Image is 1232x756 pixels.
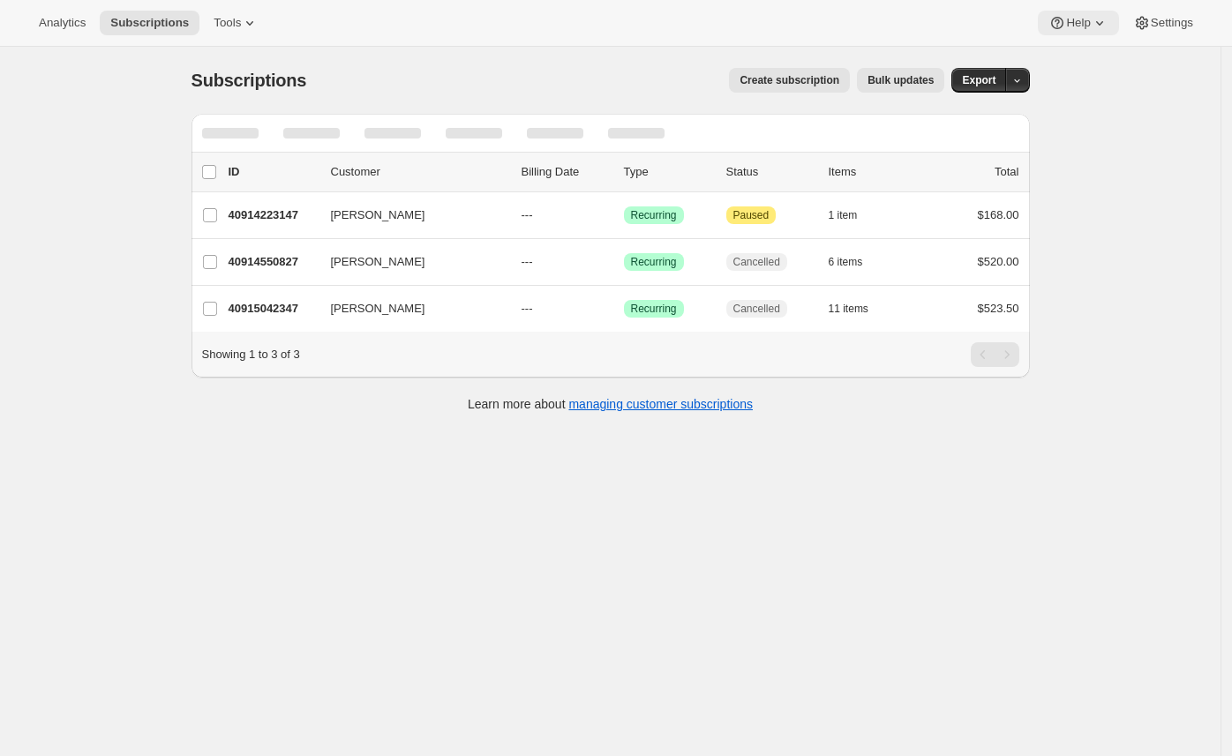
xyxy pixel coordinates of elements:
[229,296,1019,321] div: 40915042347[PERSON_NAME]---SuccessRecurringCancelled11 items$523.50
[568,397,753,411] a: managing customer subscriptions
[100,11,199,35] button: Subscriptions
[522,208,533,221] span: ---
[829,255,863,269] span: 6 items
[733,208,770,222] span: Paused
[978,208,1019,221] span: $168.00
[229,300,317,318] p: 40915042347
[829,203,877,228] button: 1 item
[829,296,888,321] button: 11 items
[468,395,753,413] p: Learn more about
[229,163,317,181] p: ID
[320,248,497,276] button: [PERSON_NAME]
[331,253,425,271] span: [PERSON_NAME]
[978,302,1019,315] span: $523.50
[320,295,497,323] button: [PERSON_NAME]
[229,250,1019,274] div: 40914550827[PERSON_NAME]---SuccessRecurringCancelled6 items$520.00
[740,73,839,87] span: Create subscription
[229,163,1019,181] div: IDCustomerBilling DateTypeStatusItemsTotal
[28,11,96,35] button: Analytics
[522,302,533,315] span: ---
[522,163,610,181] p: Billing Date
[110,16,189,30] span: Subscriptions
[971,342,1019,367] nav: Pagination
[1066,16,1090,30] span: Help
[726,163,815,181] p: Status
[733,302,780,316] span: Cancelled
[631,302,677,316] span: Recurring
[214,16,241,30] span: Tools
[624,163,712,181] div: Type
[733,255,780,269] span: Cancelled
[192,71,307,90] span: Subscriptions
[829,302,868,316] span: 11 items
[229,203,1019,228] div: 40914223147[PERSON_NAME]---SuccessRecurringAttentionPaused1 item$168.00
[229,206,317,224] p: 40914223147
[962,73,995,87] span: Export
[320,201,497,229] button: [PERSON_NAME]
[631,255,677,269] span: Recurring
[1038,11,1118,35] button: Help
[729,68,850,93] button: Create subscription
[39,16,86,30] span: Analytics
[522,255,533,268] span: ---
[995,163,1018,181] p: Total
[868,73,934,87] span: Bulk updates
[829,163,917,181] div: Items
[203,11,269,35] button: Tools
[1123,11,1204,35] button: Settings
[951,68,1006,93] button: Export
[829,250,883,274] button: 6 items
[1151,16,1193,30] span: Settings
[631,208,677,222] span: Recurring
[857,68,944,93] button: Bulk updates
[229,253,317,271] p: 40914550827
[978,255,1019,268] span: $520.00
[331,300,425,318] span: [PERSON_NAME]
[829,208,858,222] span: 1 item
[331,163,507,181] p: Customer
[331,206,425,224] span: [PERSON_NAME]
[202,346,300,363] p: Showing 1 to 3 of 3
